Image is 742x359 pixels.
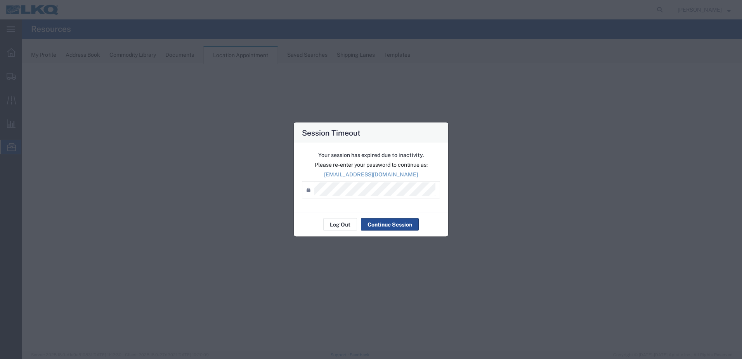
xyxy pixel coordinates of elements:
[302,171,440,179] p: [EMAIL_ADDRESS][DOMAIN_NAME]
[323,218,357,231] button: Log Out
[302,127,361,138] h4: Session Timeout
[361,218,419,231] button: Continue Session
[302,161,440,169] p: Please re-enter your password to continue as:
[302,151,440,159] p: Your session has expired due to inactivity.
